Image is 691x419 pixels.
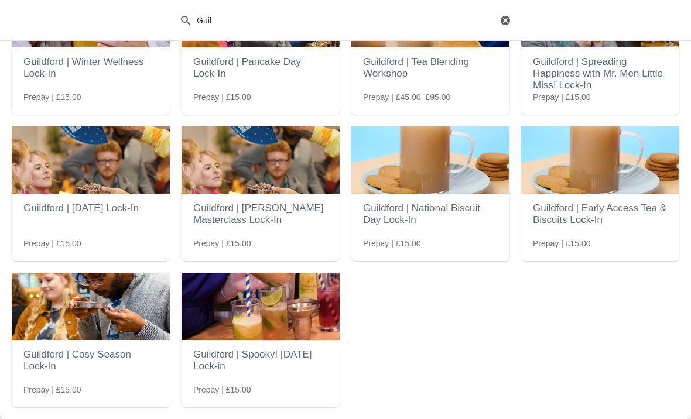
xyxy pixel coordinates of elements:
[363,91,450,103] span: Prepay | £45.00–£95.00
[12,126,170,194] img: Guildford | Easter Lock-In
[23,50,158,85] h2: Guildford | Winter Wellness Lock-In
[182,273,340,340] img: Guildford | Spooky! Halloween Lock-in
[193,343,328,378] h2: Guildford | Spooky! [DATE] Lock-in
[363,238,421,249] span: Prepay | £15.00
[12,273,170,340] img: Guildford | Cosy Season Lock-In
[23,197,158,220] h2: Guildford | [DATE] Lock-In
[193,50,328,85] h2: Guildford | Pancake Day Lock-In
[533,197,668,232] h2: Guildford | Early Access Tea & Biscuits Lock-In
[23,91,81,103] span: Prepay | £15.00
[533,238,591,249] span: Prepay | £15.00
[533,91,591,103] span: Prepay | £15.00
[351,126,509,194] img: Guildford | National Biscuit Day Lock-In
[363,197,498,232] h2: Guildford | National Biscuit Day Lock-In
[533,50,668,97] h2: Guildford | Spreading Happiness with Mr. Men Little Miss! Lock-In
[193,91,251,103] span: Prepay | £15.00
[193,238,251,249] span: Prepay | £15.00
[363,50,498,85] h2: Guildford | Tea Blending Workshop
[500,15,511,26] button: Clear
[193,384,251,396] span: Prepay | £15.00
[23,384,81,396] span: Prepay | £15.00
[23,343,158,378] h2: Guildford | Cosy Season Lock-In
[521,126,679,194] img: Guildford | Early Access Tea & Biscuits Lock-In
[23,238,81,249] span: Prepay | £15.00
[182,126,340,194] img: Guildford | Earl Grey Masterclass Lock-In
[193,197,328,232] h2: Guildford | [PERSON_NAME] Masterclass Lock-In
[196,10,497,31] input: Search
